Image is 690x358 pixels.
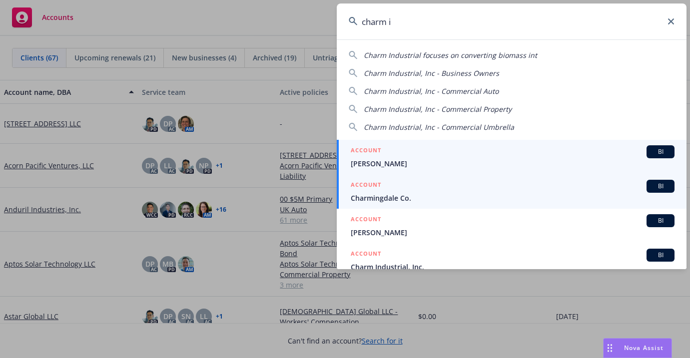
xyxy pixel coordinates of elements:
[351,180,381,192] h5: ACCOUNT
[337,3,687,39] input: Search...
[337,140,687,174] a: ACCOUNTBI[PERSON_NAME]
[651,147,671,156] span: BI
[364,86,499,96] span: Charm Industrial, Inc - Commercial Auto
[351,249,381,261] h5: ACCOUNT
[337,243,687,278] a: ACCOUNTBICharm Industrial, Inc.
[351,227,675,238] span: [PERSON_NAME]
[364,122,514,132] span: Charm Industrial, Inc - Commercial Umbrella
[604,339,616,358] div: Drag to move
[651,216,671,225] span: BI
[351,145,381,157] h5: ACCOUNT
[651,182,671,191] span: BI
[651,251,671,260] span: BI
[337,174,687,209] a: ACCOUNTBICharmingdale Co.
[351,214,381,226] h5: ACCOUNT
[351,262,675,272] span: Charm Industrial, Inc.
[364,50,537,60] span: Charm Industrial focuses on converting biomass int
[624,344,664,352] span: Nova Assist
[337,209,687,243] a: ACCOUNTBI[PERSON_NAME]
[364,68,499,78] span: Charm Industrial, Inc - Business Owners
[364,104,512,114] span: Charm Industrial, Inc - Commercial Property
[351,158,675,169] span: [PERSON_NAME]
[351,193,675,203] span: Charmingdale Co.
[603,338,672,358] button: Nova Assist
